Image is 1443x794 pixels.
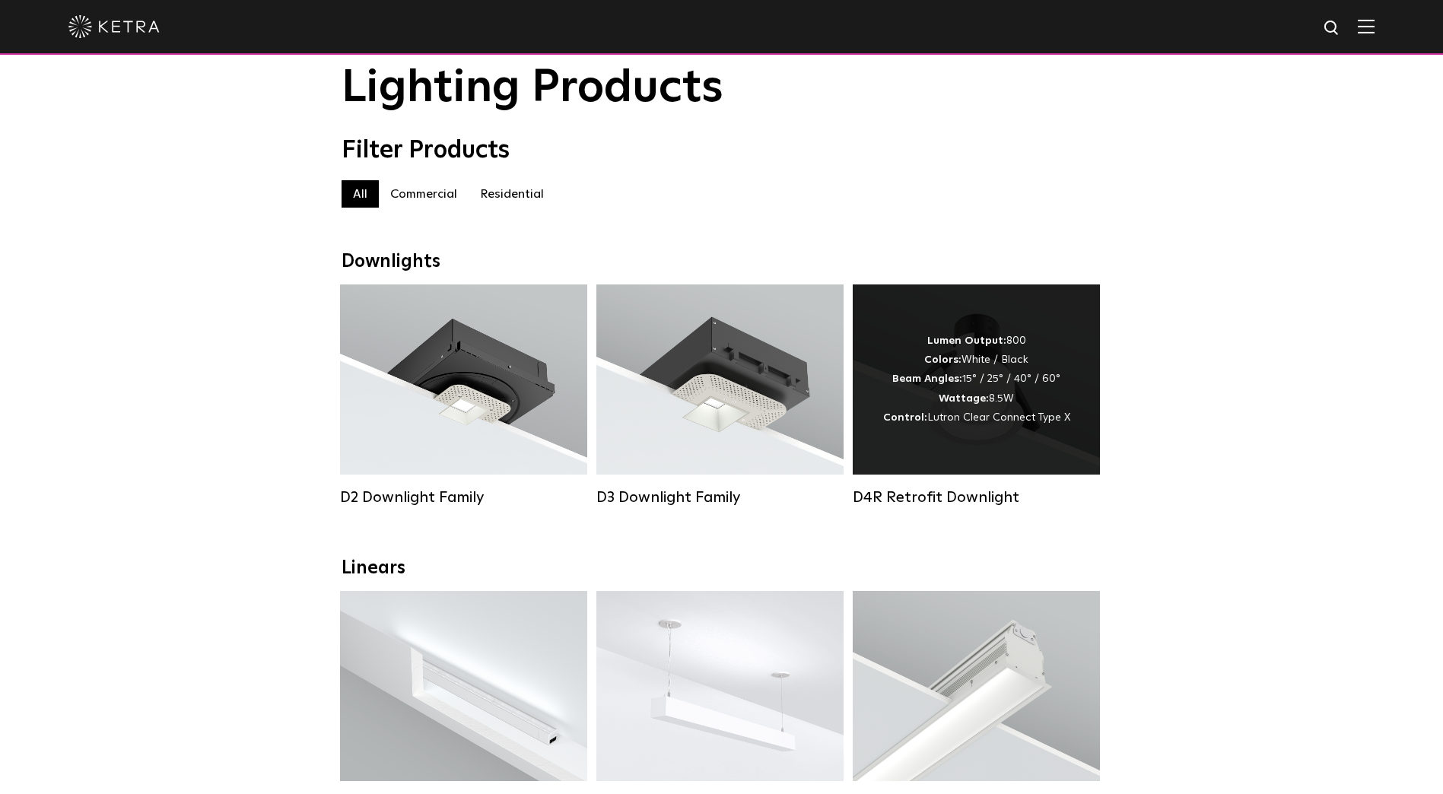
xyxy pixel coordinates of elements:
label: Commercial [379,180,469,208]
span: Lutron Clear Connect Type X [927,412,1070,423]
img: Hamburger%20Nav.svg [1358,19,1375,33]
label: Residential [469,180,555,208]
strong: Wattage: [939,393,989,404]
div: D2 Downlight Family [340,488,587,507]
div: D4R Retrofit Downlight [853,488,1100,507]
div: D3 Downlight Family [596,488,844,507]
a: D3 Downlight Family Lumen Output:700 / 900 / 1100Colors:White / Black / Silver / Bronze / Paintab... [596,284,844,507]
img: search icon [1323,19,1342,38]
strong: Lumen Output: [927,335,1006,346]
a: D4R Retrofit Downlight Lumen Output:800Colors:White / BlackBeam Angles:15° / 25° / 40° / 60°Watta... [853,284,1100,507]
div: Linears [342,557,1102,580]
div: Downlights [342,251,1102,273]
strong: Beam Angles: [892,373,962,384]
label: All [342,180,379,208]
strong: Control: [883,412,927,423]
img: ketra-logo-2019-white [68,15,160,38]
strong: Colors: [924,354,961,365]
div: 800 White / Black 15° / 25° / 40° / 60° 8.5W [883,332,1070,427]
span: Lighting Products [342,65,723,111]
a: D2 Downlight Family Lumen Output:1200Colors:White / Black / Gloss Black / Silver / Bronze / Silve... [340,284,587,507]
div: Filter Products [342,136,1102,165]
